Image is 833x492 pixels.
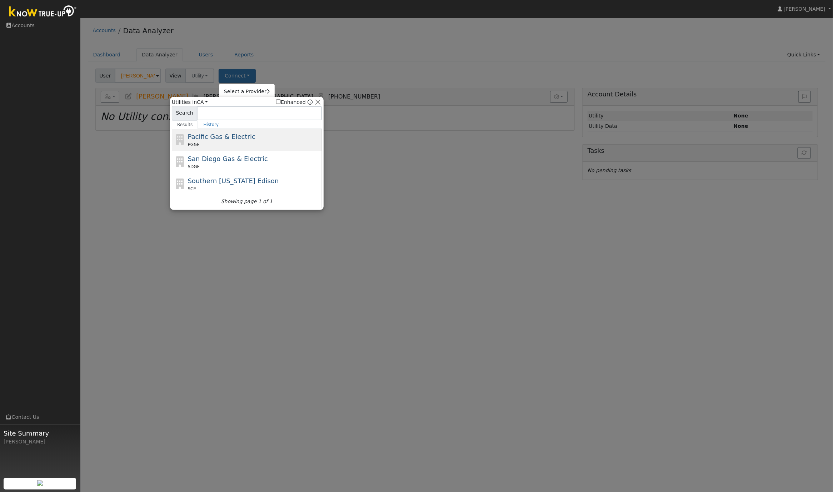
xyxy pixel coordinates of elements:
span: Search [172,106,197,120]
span: SCE [188,186,196,192]
span: Pacific Gas & Electric [188,133,255,140]
label: Enhanced [276,99,306,106]
img: Know True-Up [5,4,80,20]
span: Site Summary [4,428,76,438]
span: [PERSON_NAME] [784,6,825,12]
img: retrieve [37,480,43,486]
span: Utilities in [172,99,208,106]
span: PG&E [188,141,200,148]
a: Results [172,120,198,129]
a: Select a Provider [219,87,275,97]
span: Show enhanced providers [276,99,313,106]
i: Showing page 1 of 1 [221,198,273,205]
a: History [198,120,224,129]
span: San Diego Gas & Electric [188,155,268,162]
a: Enhanced Providers [308,99,313,105]
input: Enhanced [276,99,281,104]
a: CA [197,99,208,105]
div: [PERSON_NAME] [4,438,76,446]
span: Southern [US_STATE] Edison [188,177,279,185]
span: SDGE [188,164,200,170]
